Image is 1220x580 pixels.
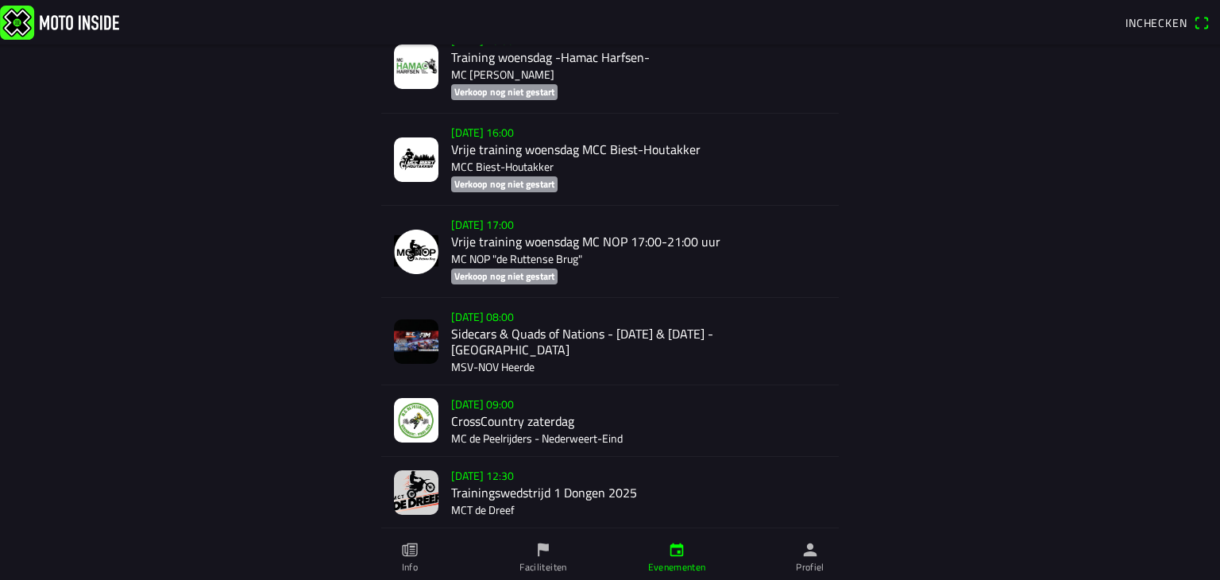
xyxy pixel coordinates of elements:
[801,541,819,559] ion-icon: person
[394,398,438,443] img: aAdPnaJ0eM91CyR0W3EJwaucQemX36SUl3ujApoD.jpeg
[381,385,839,457] a: [DATE] 09:00CrossCountry zaterdagMC de Peelrijders - Nederweert-Eind
[648,560,706,574] ion-label: Evenementen
[1125,14,1187,31] span: Inchecken
[381,457,839,528] a: [DATE] 12:30Trainingswedstrijd 1 Dongen 2025MCT de Dreef
[668,541,685,559] ion-icon: calendar
[394,470,438,515] img: 93T3reSmquxdw3vykz1q1cFWxKRYEtHxrElz4fEm.jpg
[394,319,438,364] img: 2jubyqFwUY625b9WQNj3VlvG0cDiWSkTgDyQjPWg.jpg
[796,560,824,574] ion-label: Profiel
[519,560,566,574] ion-label: Faciliteiten
[381,206,839,298] a: [DATE] 17:00Vrije training woensdag MC NOP 17:00-21:00 uurMC NOP "de Ruttense Brug"Verkoop nog ni...
[394,137,438,182] img: RsLYVIJ3HdxBcd7YXp8gprPg8v9FlRA0bzDE6f0r.jpg
[402,560,418,574] ion-label: Info
[381,114,839,206] a: [DATE] 16:00Vrije training woensdag MCC Biest-HoutakkerMCC Biest-HoutakkerVerkoop nog niet gestart
[394,44,438,89] img: SoimOexaOJD0EA6fdtWkrTLMgSr0Lz7NgFJ5t3wr.jpg
[1118,9,1217,36] a: Incheckenqr scanner
[381,21,839,114] a: [DATE] 15:00Training woensdag -Hamac Harfsen-MC [PERSON_NAME]Verkoop nog niet gestart
[401,541,419,559] ion-icon: paper
[381,298,839,385] a: [DATE] 08:00Sidecars & Quads of Nations - [DATE] & [DATE] - [GEOGRAPHIC_DATA]MSV-NOV Heerde
[535,541,552,559] ion-icon: flag
[394,230,438,274] img: NjdwpvkGicnr6oC83998ZTDUeXJJ29cK9cmzxz8K.png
